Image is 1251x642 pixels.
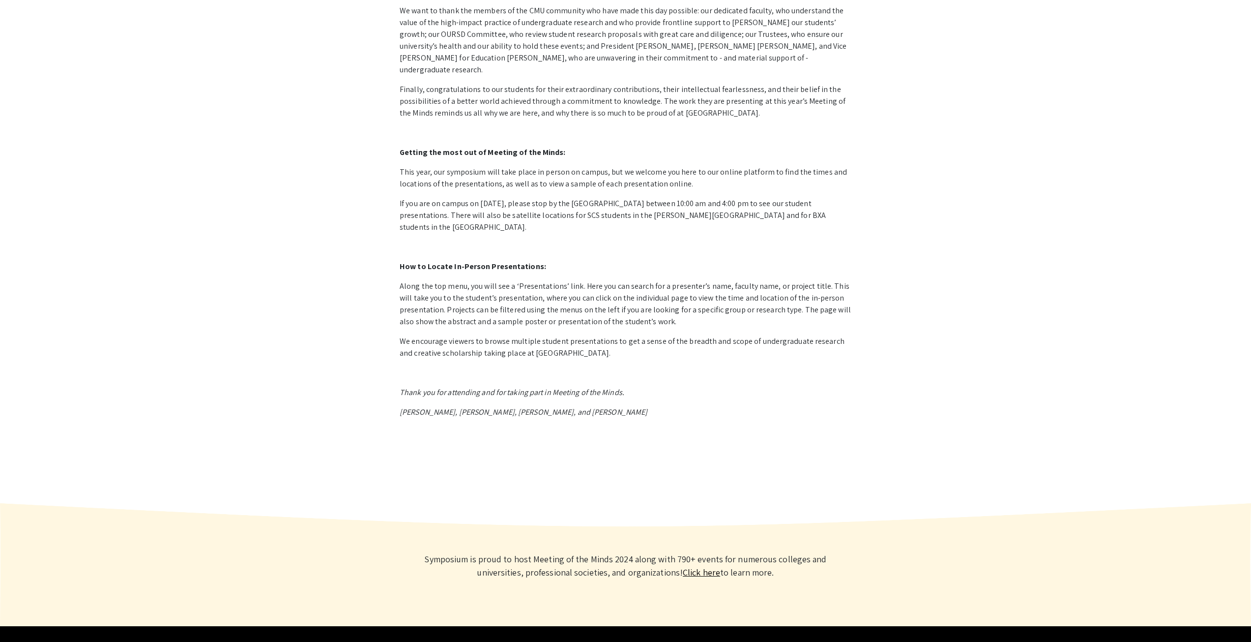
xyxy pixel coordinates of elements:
[414,552,837,579] p: Symposium is proud to host Meeting of the Minds 2024 along with 790+ events for numerous colleges...
[683,567,720,578] a: Learn more about Symposium
[400,5,851,76] p: We want to thank the members of the CMU community who have made this day possible: our dedicated ...
[400,387,624,397] em: Thank you for attending and for taking part in Meeting of the Minds.
[400,84,851,119] p: Finally, congratulations to our students for their extraordinary contributions, their intellectua...
[400,166,851,190] p: This year, our symposium will take place in person on campus, but we welcome you here to our onli...
[400,147,566,157] strong: Getting the most out of Meeting of the Minds:
[400,280,851,328] p: Along the top menu, you will see a ‘Presentations’ link. Here you can search for a presenter’s na...
[400,407,647,417] em: [PERSON_NAME], [PERSON_NAME], [PERSON_NAME], and [PERSON_NAME]
[400,336,851,359] p: We encourage viewers to browse multiple student presentations to get a sense of the breadth and s...
[400,261,546,272] strong: How to Locate In-Person Presentations:
[400,198,851,233] p: If you are on campus on [DATE], please stop by the [GEOGRAPHIC_DATA] between 10:00 am and 4:00 pm...
[7,598,42,635] iframe: Chat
